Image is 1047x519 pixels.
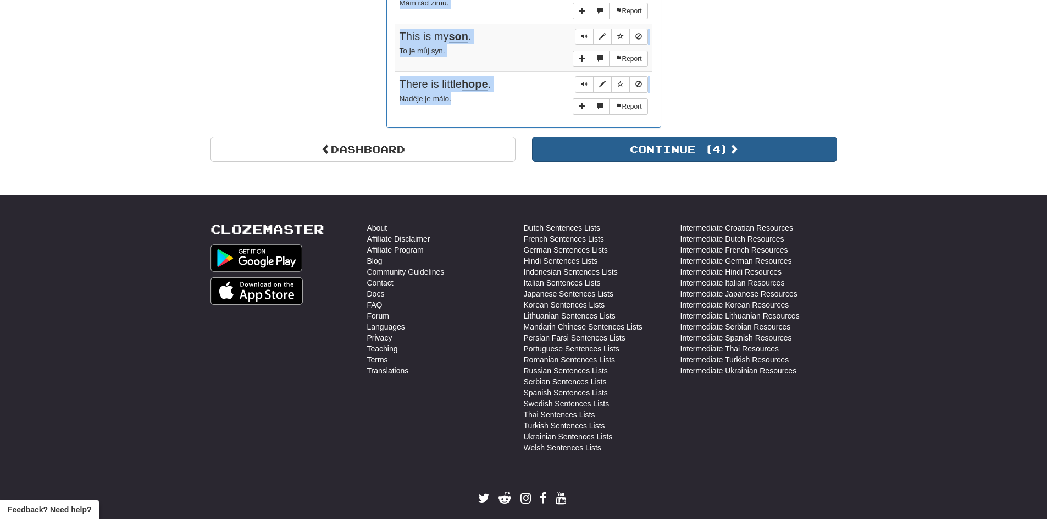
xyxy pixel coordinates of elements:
[524,310,616,321] a: Lithuanian Sentences Lists
[524,387,608,398] a: Spanish Sentences Lists
[524,244,608,255] a: German Sentences Lists
[609,51,647,67] button: Report
[367,222,387,233] a: About
[400,94,451,103] small: Naděje je málo.
[524,431,613,442] a: Ukrainian Sentences Lists
[367,277,394,288] a: Contact
[210,277,303,305] img: Get it on App Store
[573,98,591,115] button: Add sentence to collection
[680,288,797,299] a: Intermediate Japanese Resources
[367,310,389,321] a: Forum
[629,29,648,45] button: Toggle ignore
[367,266,445,277] a: Community Guidelines
[524,255,598,266] a: Hindi Sentences Lists
[8,504,91,515] span: Open feedback widget
[593,76,612,93] button: Edit sentence
[680,354,789,365] a: Intermediate Turkish Resources
[609,3,647,19] button: Report
[367,354,388,365] a: Terms
[524,398,610,409] a: Swedish Sentences Lists
[524,266,618,277] a: Indonesian Sentences Lists
[680,233,784,244] a: Intermediate Dutch Resources
[680,332,792,343] a: Intermediate Spanish Resources
[573,98,647,115] div: More sentence controls
[524,376,607,387] a: Serbian Sentences Lists
[680,222,793,233] a: Intermediate Croatian Resources
[524,233,604,244] a: French Sentences Lists
[367,244,424,255] a: Affiliate Program
[367,233,430,244] a: Affiliate Disclaimer
[680,321,791,332] a: Intermediate Serbian Resources
[680,277,785,288] a: Intermediate Italian Resources
[575,29,648,45] div: Sentence controls
[680,365,797,376] a: Intermediate Ukrainian Resources
[462,78,488,91] u: hope
[680,343,779,354] a: Intermediate Thai Resources
[573,51,591,67] button: Add sentence to collection
[524,321,642,332] a: Mandarin Chinese Sentences Lists
[524,442,601,453] a: Welsh Sentences Lists
[573,51,647,67] div: More sentence controls
[680,266,782,277] a: Intermediate Hindi Resources
[611,29,630,45] button: Toggle favorite
[680,299,789,310] a: Intermediate Korean Resources
[367,299,383,310] a: FAQ
[210,137,516,162] a: Dashboard
[400,30,472,43] span: This is my .
[629,76,648,93] button: Toggle ignore
[400,47,445,55] small: To je můj syn.
[524,299,605,310] a: Korean Sentences Lists
[524,420,605,431] a: Turkish Sentences Lists
[680,244,788,255] a: Intermediate French Resources
[524,354,616,365] a: Romanian Sentences Lists
[593,29,612,45] button: Edit sentence
[680,255,792,266] a: Intermediate German Resources
[210,222,324,236] a: Clozemaster
[524,332,625,343] a: Persian Farsi Sentences Lists
[573,3,591,19] button: Add sentence to collection
[210,244,303,272] img: Get it on Google Play
[524,288,613,299] a: Japanese Sentences Lists
[367,255,383,266] a: Blog
[532,137,837,162] button: Continue (4)
[524,365,608,376] a: Russian Sentences Lists
[575,76,648,93] div: Sentence controls
[524,409,595,420] a: Thai Sentences Lists
[367,288,385,299] a: Docs
[367,332,392,343] a: Privacy
[680,310,800,321] a: Intermediate Lithuanian Resources
[367,365,409,376] a: Translations
[575,76,594,93] button: Play sentence audio
[367,343,398,354] a: Teaching
[524,222,600,233] a: Dutch Sentences Lists
[573,3,647,19] div: More sentence controls
[400,78,491,91] span: There is little .
[575,29,594,45] button: Play sentence audio
[609,98,647,115] button: Report
[611,76,630,93] button: Toggle favorite
[367,321,405,332] a: Languages
[524,277,601,288] a: Italian Sentences Lists
[524,343,619,354] a: Portuguese Sentences Lists
[449,30,469,43] u: son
